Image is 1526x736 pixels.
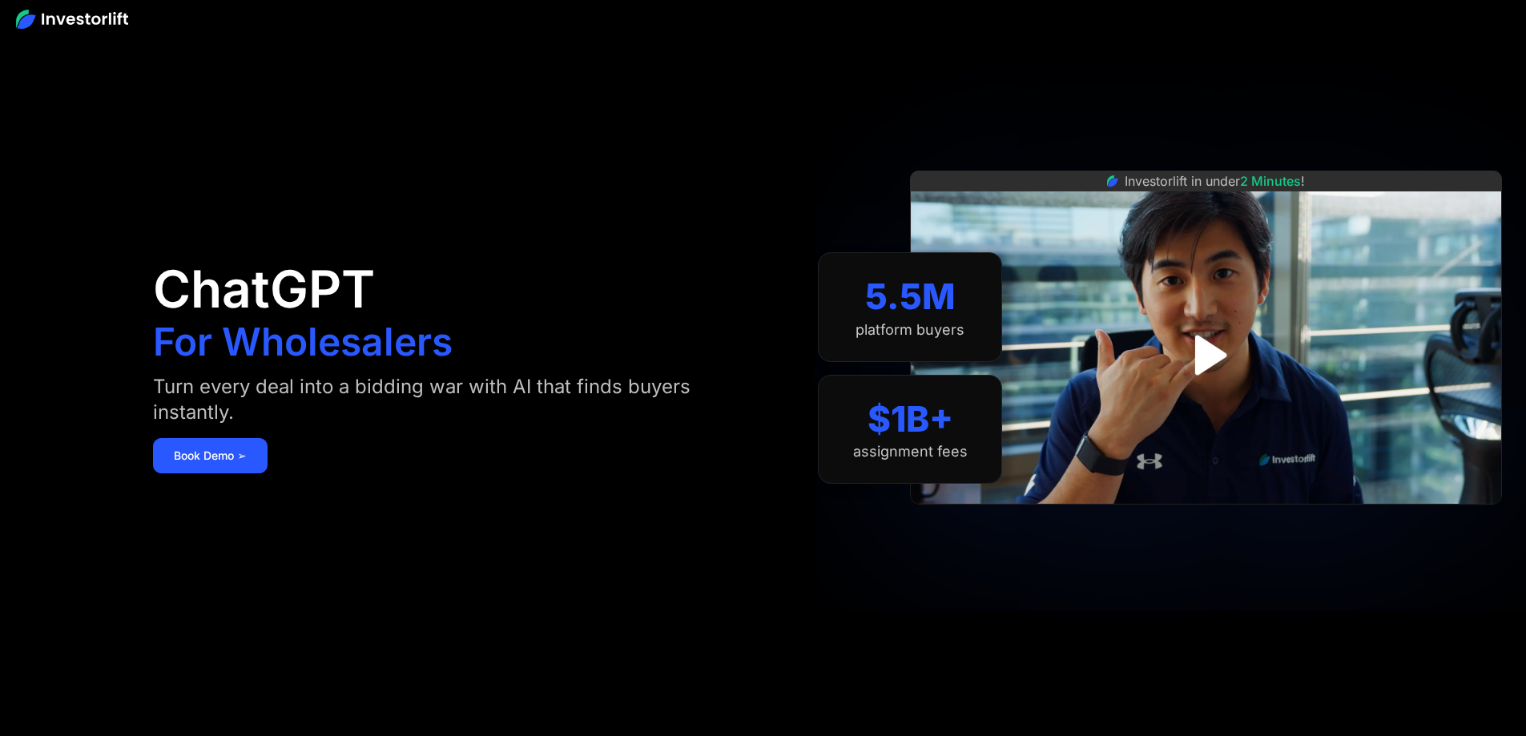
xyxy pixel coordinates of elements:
a: open lightbox [1170,320,1242,391]
div: $1B+ [868,398,953,440]
div: platform buyers [856,321,964,339]
span: 2 Minutes [1240,173,1301,189]
div: assignment fees [853,443,968,461]
h1: ChatGPT [153,263,375,315]
a: Book Demo ➢ [153,438,268,473]
div: Investorlift in under ! [1125,171,1305,191]
iframe: Customer reviews powered by Trustpilot [1086,513,1327,532]
h1: For Wholesalers [153,323,453,361]
div: Turn every deal into a bidding war with AI that finds buyers instantly. [153,374,731,425]
div: 5.5M [865,275,956,318]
